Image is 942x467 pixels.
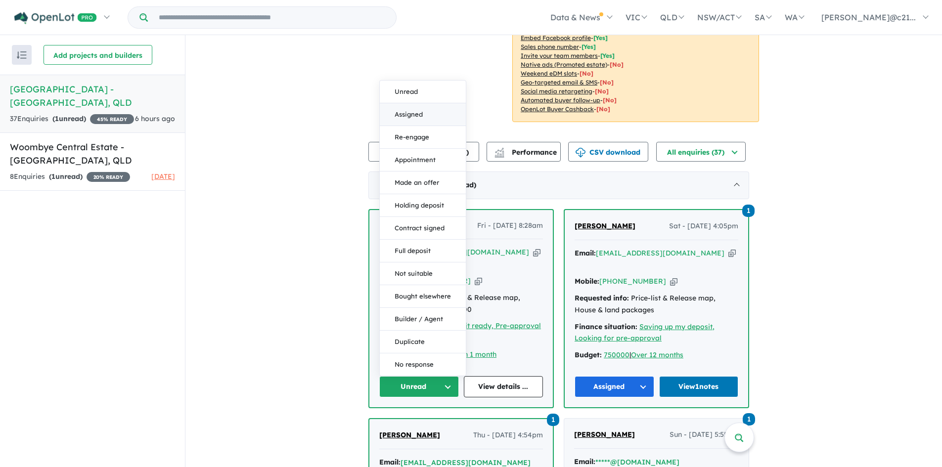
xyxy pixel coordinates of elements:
div: 8 Enquir ies [10,171,130,183]
u: Geo-targeted email & SMS [521,79,597,86]
a: 750000 [604,350,629,359]
button: Contract signed [380,217,466,240]
img: line-chart.svg [495,148,504,153]
button: Copy [670,276,677,287]
button: All enquiries (37) [656,142,746,162]
div: Price-list & Release map, House & land packages [575,293,738,316]
span: 45 % READY [90,114,134,124]
u: Social media retargeting [521,87,592,95]
button: Made an offer [380,171,466,194]
span: Sun - [DATE] 5:55pm [670,429,739,441]
span: [No] [596,105,610,113]
h5: [GEOGRAPHIC_DATA] - [GEOGRAPHIC_DATA] , QLD [10,83,175,109]
button: Copy [533,247,540,257]
button: Builder / Agent [380,308,466,331]
button: Re-engage [380,126,466,149]
a: [PHONE_NUMBER] [599,277,666,286]
strong: ( unread) [49,172,83,181]
span: [DATE] [151,172,175,181]
span: [PERSON_NAME] [575,221,635,230]
a: Over 12 months [631,350,683,359]
span: [PERSON_NAME]@c21... [821,12,916,22]
button: Not suitable [380,262,466,285]
button: Unread [379,376,459,397]
span: [No] [595,87,609,95]
u: OpenLot Buyer Cashback [521,105,594,113]
span: [No] [600,79,614,86]
button: Copy [728,248,736,258]
strong: Email: [379,458,401,467]
span: 1 [547,414,559,426]
button: Unread [380,81,466,103]
a: 1 [547,413,559,426]
button: Copy [475,276,482,286]
button: Performance [487,142,561,162]
a: [PERSON_NAME] [379,429,440,441]
strong: Mobile: [575,277,599,286]
button: Appointment [380,149,466,171]
button: CSV download [568,142,648,162]
span: 1 [51,172,55,181]
span: 1 [742,205,755,217]
a: [PERSON_NAME] [574,429,635,441]
span: Thu - [DATE] 4:54pm [473,429,543,441]
div: 37 Enquir ies [10,113,134,125]
div: [DATE] [368,171,749,199]
input: Try estate name, suburb, builder or developer [150,7,394,28]
span: 1 [743,413,755,425]
a: 1 [742,204,755,217]
span: Fri - [DATE] 8:28am [477,220,543,232]
span: [No] [603,96,617,104]
strong: Finance situation: [575,322,637,331]
a: View details ... [464,376,543,397]
button: Team member settings (3) [368,142,479,162]
span: 20 % READY [87,172,130,182]
span: [PERSON_NAME] [574,430,635,439]
h5: Woombye Central Estate - [GEOGRAPHIC_DATA] , QLD [10,140,175,167]
strong: Budget: [575,350,602,359]
button: Add projects and builders [44,45,152,65]
span: Performance [496,148,557,157]
u: Invite your team members [521,52,598,59]
u: Sales phone number [521,43,579,50]
span: [PERSON_NAME] [379,430,440,439]
a: Saving up my deposit, Looking for pre-approval [575,322,715,343]
span: [ Yes ] [593,34,608,42]
button: Assigned [380,103,466,126]
a: Less than 1 month [436,350,496,359]
button: Assigned [575,376,654,397]
img: sort.svg [17,51,27,59]
span: [No] [580,70,593,77]
button: Duplicate [380,331,466,353]
span: [ Yes ] [600,52,615,59]
span: Sat - [DATE] 4:05pm [669,220,738,232]
span: [ Yes ] [582,43,596,50]
button: Full deposit [380,240,466,262]
span: 1 [55,114,59,123]
strong: Requested info: [575,294,629,302]
a: [EMAIL_ADDRESS][DOMAIN_NAME] [596,249,724,257]
a: View1notes [659,376,739,397]
img: Openlot PRO Logo White [14,12,97,24]
a: [PERSON_NAME] [575,220,635,232]
u: Automated buyer follow-up [521,96,600,104]
div: Unread [379,80,466,376]
img: bar-chart.svg [494,151,504,157]
div: | [575,349,738,361]
strong: ( unread) [52,114,86,123]
span: 6 hours ago [135,114,175,123]
u: Native ads (Promoted estate) [521,61,607,68]
button: No response [380,353,466,376]
img: download icon [576,148,585,158]
strong: Email: [575,249,596,257]
a: 1 [743,412,755,425]
u: Weekend eDM slots [521,70,577,77]
strong: Email: [574,457,595,466]
button: Holding deposit [380,194,466,217]
button: Bought elsewhere [380,285,466,308]
u: Embed Facebook profile [521,34,591,42]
